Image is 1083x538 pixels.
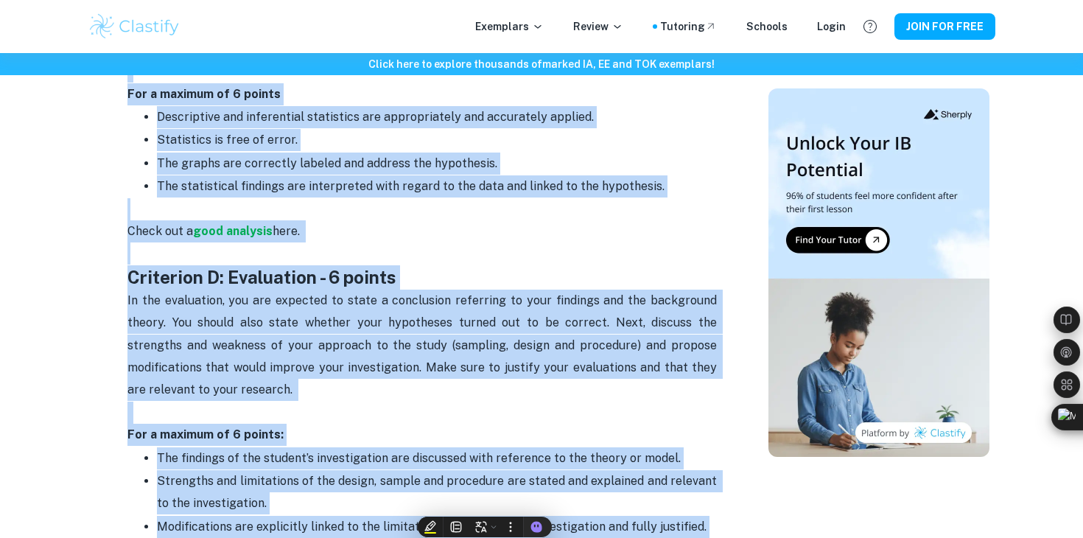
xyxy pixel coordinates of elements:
span: The statistical findings are interpreted with regard to the data and linked to the hypothesis. [157,179,665,193]
button: Help and Feedback [858,14,883,39]
span: here. [273,224,300,238]
strong: Criterion D: Evaluation - 6 points [127,267,396,287]
span: Statistics is free of error. [157,133,298,147]
span: Descriptive and inferential statistics are appropriately and accurately applied. [157,110,594,124]
span: Check out a [127,224,193,238]
img: Thumbnail [768,88,989,457]
span: The graphs are correctly labeled and address the hypothesis. [157,156,497,170]
button: JOIN FOR FREE [894,13,995,40]
strong: For a maximum of 6 points [127,87,281,101]
span: Strengths and limitations of the design, sample and procedure are stated and explained and releva... [157,474,720,510]
span: The findings of the student’s investigation are discussed with reference to the theory or model. [157,451,681,465]
strong: For a maximum of 6 points: [127,427,284,441]
a: Schools [746,18,788,35]
p: Exemplars [475,18,544,35]
span: In the evaluation, you are expected to state a conclusion referring to your findings and the back... [127,293,720,397]
a: good analysis [193,224,273,238]
a: Login [817,18,846,35]
img: Clastify logo [88,12,181,41]
a: Tutoring [660,18,717,35]
span: Modifications are explicitly linked to the limitations of the student’s investigation and fully j... [157,520,707,534]
p: Review [573,18,623,35]
h6: Click here to explore thousands of marked IA, EE and TOK exemplars ! [3,56,1080,72]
